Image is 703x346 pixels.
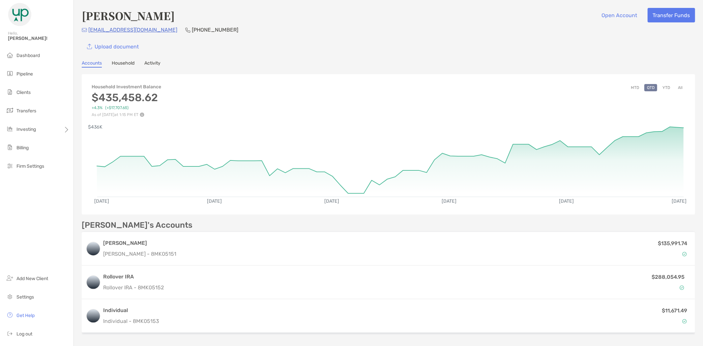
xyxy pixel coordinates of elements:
[207,198,222,204] text: [DATE]
[597,8,642,22] button: Open Account
[559,198,574,204] text: [DATE]
[6,293,14,301] img: settings icon
[16,276,48,281] span: Add New Client
[682,252,687,256] img: Account Status icon
[16,294,34,300] span: Settings
[94,198,109,204] text: [DATE]
[144,60,161,68] a: Activity
[185,27,190,33] img: Phone Icon
[103,306,159,314] h3: Individual
[628,84,642,91] button: MTD
[88,124,103,130] text: $436K
[6,88,14,96] img: clients icon
[103,250,176,258] p: [PERSON_NAME] - 8MK05151
[192,26,238,34] p: [PHONE_NUMBER]
[324,198,339,204] text: [DATE]
[103,317,159,325] p: Individual - 8MK05153
[648,8,695,22] button: Transfer Funds
[672,198,687,204] text: [DATE]
[16,313,35,318] span: Get Help
[675,84,685,91] button: All
[82,60,102,68] a: Accounts
[82,8,175,23] h4: [PERSON_NAME]
[16,71,33,77] span: Pipeline
[6,70,14,77] img: pipeline icon
[6,51,14,59] img: dashboard icon
[103,283,561,292] p: Rollover IRA - 8MK05152
[6,143,14,151] img: billing icon
[644,84,657,91] button: QTD
[82,221,192,229] p: [PERSON_NAME]'s Accounts
[87,242,100,255] img: logo account
[660,84,673,91] button: YTD
[16,145,29,151] span: Billing
[8,36,70,41] span: [PERSON_NAME]!
[6,106,14,114] img: transfers icon
[92,112,161,117] p: As of [DATE] at 1:15 PM ET
[6,311,14,319] img: get-help icon
[652,273,685,281] p: $288,054.95
[16,108,36,114] span: Transfers
[6,274,14,282] img: add_new_client icon
[442,198,456,204] text: [DATE]
[16,53,40,58] span: Dashboard
[103,273,561,281] h3: Rollover IRA
[103,239,176,247] h3: [PERSON_NAME]
[6,162,14,170] img: firm-settings icon
[92,91,161,104] h3: $435,458.62
[6,125,14,133] img: investing icon
[680,285,684,290] img: Account Status icon
[105,105,129,110] span: ( +$17,707.65 )
[87,44,92,49] img: button icon
[140,112,144,117] img: Performance Info
[92,105,103,110] span: +4.3%
[662,306,687,315] p: $11,671.49
[82,39,144,54] a: Upload document
[16,163,44,169] span: Firm Settings
[112,60,134,68] a: Household
[8,3,32,26] img: Zoe Logo
[682,319,687,324] img: Account Status icon
[16,331,32,337] span: Log out
[658,239,687,247] p: $135,991.74
[82,28,87,32] img: Email Icon
[88,26,177,34] p: [EMAIL_ADDRESS][DOMAIN_NAME]
[16,90,31,95] span: Clients
[16,127,36,132] span: Investing
[92,84,161,90] h4: Household Investment Balance
[6,330,14,337] img: logout icon
[87,276,100,289] img: logo account
[87,309,100,323] img: logo account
